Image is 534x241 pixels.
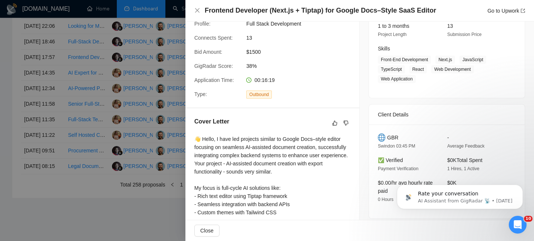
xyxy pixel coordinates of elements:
button: Close [194,225,220,237]
span: ✅ Verified [378,157,403,163]
span: React [409,65,427,73]
button: Close [194,7,200,14]
span: $0K Total Spent [447,157,482,163]
iframe: Intercom notifications message [386,169,534,221]
span: - [447,135,449,141]
div: Client Details [378,105,516,125]
span: 13 [246,34,357,42]
span: Next.js [435,56,455,64]
span: Web Development [431,65,474,73]
img: 🌐 [378,133,385,142]
span: 10 [524,216,533,222]
span: clock-circle [246,77,251,83]
span: Average Feedback [447,143,485,149]
button: dislike [342,119,350,128]
span: Skills [378,46,390,52]
span: 0 Hours [378,197,393,202]
button: like [330,119,339,128]
span: Bid Amount: [194,49,222,55]
span: Application Time: [194,77,234,83]
h5: Cover Letter [194,117,229,126]
span: Close [200,227,214,235]
span: TypeScript [378,65,405,73]
span: Profile: [194,21,211,27]
span: 38% [246,62,357,70]
span: Full Stack Development [246,20,357,28]
span: $0.00/hr avg hourly rate paid [378,180,433,194]
span: 1 to 3 months [378,23,409,29]
span: dislike [343,120,349,126]
span: Web Application [378,75,416,83]
span: 13 [447,23,453,29]
span: GBR [387,133,398,142]
span: export [521,9,525,13]
span: Payment Verification [378,166,418,171]
span: Outbound [246,90,272,99]
span: like [332,120,337,126]
iframe: Intercom live chat [509,216,527,234]
span: Project Length [378,32,406,37]
span: $1500 [246,48,357,56]
a: Go to Upworkexport [487,8,525,14]
span: Connects Spent: [194,35,233,41]
span: Front-End Development [378,56,431,64]
span: JavaScript [459,56,486,64]
span: close [194,7,200,13]
span: Submission Price [447,32,482,37]
span: Swindon 03:45 PM [378,143,415,149]
span: GigRadar Score: [194,63,233,69]
h4: Frontend Developer (Next.js + Tiptap) for Google Docs–Style SaaS Editor [205,6,436,15]
span: Type: [194,91,207,97]
span: 00:16:19 [254,77,275,83]
span: 1 Hires, 1 Active [447,166,479,171]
